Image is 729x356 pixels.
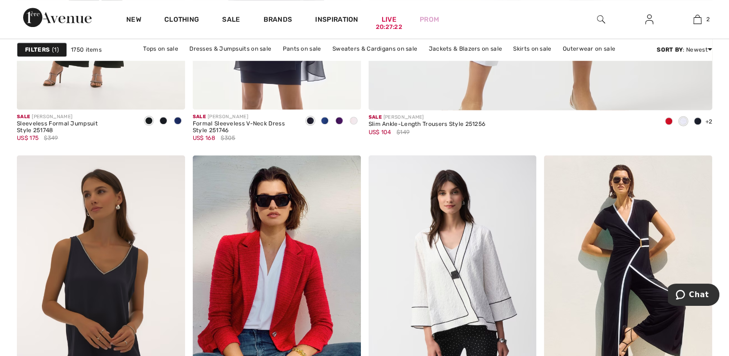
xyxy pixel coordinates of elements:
[693,14,702,25] img: My Bag
[221,134,235,142] span: $305
[558,42,620,55] a: Outerwear on sale
[71,45,102,54] span: 1750 items
[156,113,171,129] div: Midnight Blue
[705,118,712,125] span: +2
[222,15,240,26] a: Sale
[264,15,292,26] a: Brands
[369,129,391,136] span: US$ 104
[318,113,332,129] div: Royal Sapphire 163
[138,42,183,55] a: Tops on sale
[185,42,276,55] a: Dresses & Jumpsuits on sale
[126,15,141,26] a: New
[645,14,653,24] a: Sign In
[193,121,295,134] div: Formal Sleeveless V-Neck Dress Style 251746
[332,113,346,129] div: Purple orchid
[193,135,215,141] span: US$ 168
[142,113,156,129] div: Black
[44,134,58,142] span: $349
[193,114,206,120] span: Sale
[17,113,134,121] div: [PERSON_NAME]
[17,121,134,134] div: Sleeveless Formal Jumpsuit Style 251748
[657,46,683,53] strong: Sort By
[346,113,361,129] div: Quartz
[25,45,50,54] strong: Filters
[17,114,30,120] span: Sale
[382,14,397,25] a: Live20:27:22
[676,114,690,130] div: Vanilla 30
[369,121,486,128] div: Slim Ankle-Length Trousers Style 251256
[508,42,556,55] a: Skirts on sale
[278,42,326,55] a: Pants on sale
[369,114,382,120] span: Sale
[193,113,295,121] div: [PERSON_NAME]
[597,14,605,25] img: search the website
[662,114,676,130] div: Radiant red
[171,113,185,129] div: Royal Sapphire 163
[674,14,721,25] a: 2
[420,14,439,25] a: Prom
[303,113,318,129] div: Midnight Blue
[17,135,39,141] span: US$ 175
[52,45,59,54] span: 1
[706,15,710,24] span: 2
[164,15,199,26] a: Clothing
[657,45,712,54] div: : Newest
[328,42,422,55] a: Sweaters & Cardigans on sale
[424,42,507,55] a: Jackets & Blazers on sale
[315,15,358,26] span: Inspiration
[369,114,486,121] div: [PERSON_NAME]
[23,8,92,27] img: 1ère Avenue
[690,114,705,130] div: Midnight Blue
[397,128,410,137] span: $149
[376,23,402,32] div: 20:27:22
[668,284,719,308] iframe: Opens a widget where you can chat to one of our agents
[645,14,653,25] img: My Info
